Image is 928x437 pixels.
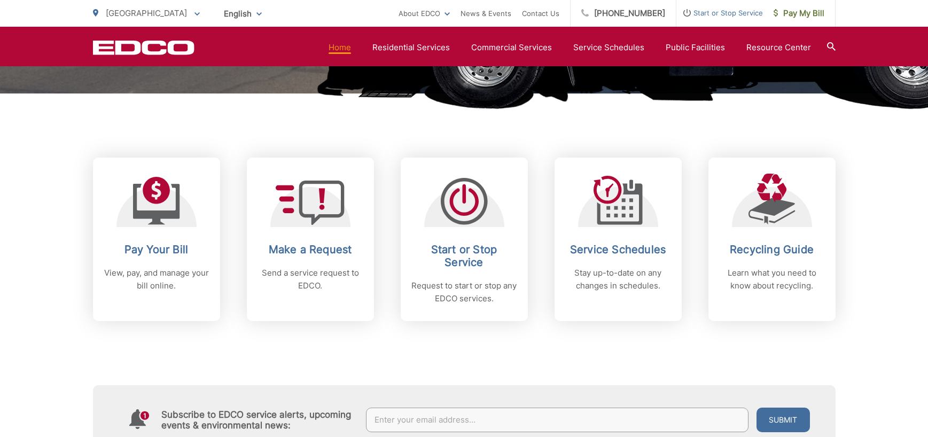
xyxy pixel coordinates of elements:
[719,267,825,292] p: Learn what you need to know about recycling.
[104,243,209,256] h2: Pay Your Bill
[666,41,725,54] a: Public Facilities
[372,41,450,54] a: Residential Services
[216,4,270,23] span: English
[258,243,363,256] h2: Make a Request
[329,41,351,54] a: Home
[719,243,825,256] h2: Recycling Guide
[471,41,552,54] a: Commercial Services
[565,243,671,256] h2: Service Schedules
[461,7,511,20] a: News & Events
[565,267,671,292] p: Stay up-to-date on any changes in schedules.
[757,408,810,432] button: Submit
[573,41,644,54] a: Service Schedules
[399,7,450,20] a: About EDCO
[93,40,194,55] a: EDCD logo. Return to the homepage.
[708,158,836,321] a: Recycling Guide Learn what you need to know about recycling.
[366,408,748,432] input: Enter your email address...
[106,8,187,18] span: [GEOGRAPHIC_DATA]
[104,267,209,292] p: View, pay, and manage your bill online.
[774,7,824,20] span: Pay My Bill
[411,243,517,269] h2: Start or Stop Service
[161,409,356,431] h4: Subscribe to EDCO service alerts, upcoming events & environmental news:
[522,7,559,20] a: Contact Us
[411,279,517,305] p: Request to start or stop any EDCO services.
[93,158,220,321] a: Pay Your Bill View, pay, and manage your bill online.
[555,158,682,321] a: Service Schedules Stay up-to-date on any changes in schedules.
[258,267,363,292] p: Send a service request to EDCO.
[247,158,374,321] a: Make a Request Send a service request to EDCO.
[746,41,811,54] a: Resource Center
